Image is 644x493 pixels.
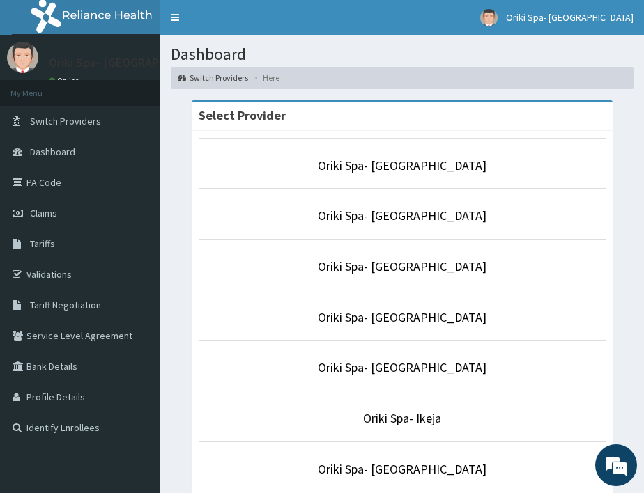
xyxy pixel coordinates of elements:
span: Dashboard [30,146,75,158]
a: Oriki Spa- [GEOGRAPHIC_DATA] [318,258,486,274]
span: Tariff Negotiation [30,299,101,311]
h1: Dashboard [171,45,634,63]
a: Oriki Spa- [GEOGRAPHIC_DATA] [318,359,486,375]
span: Claims [30,207,57,219]
img: User Image [480,9,498,26]
a: Switch Providers [178,72,248,84]
a: Oriki Spa- Ikeja [363,410,441,426]
a: Online [49,76,82,86]
span: Oriki Spa- [GEOGRAPHIC_DATA] [506,11,634,24]
a: Oriki Spa- [GEOGRAPHIC_DATA] [318,208,486,224]
span: Switch Providers [30,115,101,127]
a: Oriki Spa- [GEOGRAPHIC_DATA] [318,309,486,325]
img: User Image [7,42,38,73]
a: Oriki Spa- [GEOGRAPHIC_DATA] [318,461,486,477]
span: Tariffs [30,237,55,250]
p: Oriki Spa- [GEOGRAPHIC_DATA] [49,56,218,69]
strong: Select Provider [199,107,286,123]
li: Here [250,72,279,84]
a: Oriki Spa- [GEOGRAPHIC_DATA] [318,157,486,173]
